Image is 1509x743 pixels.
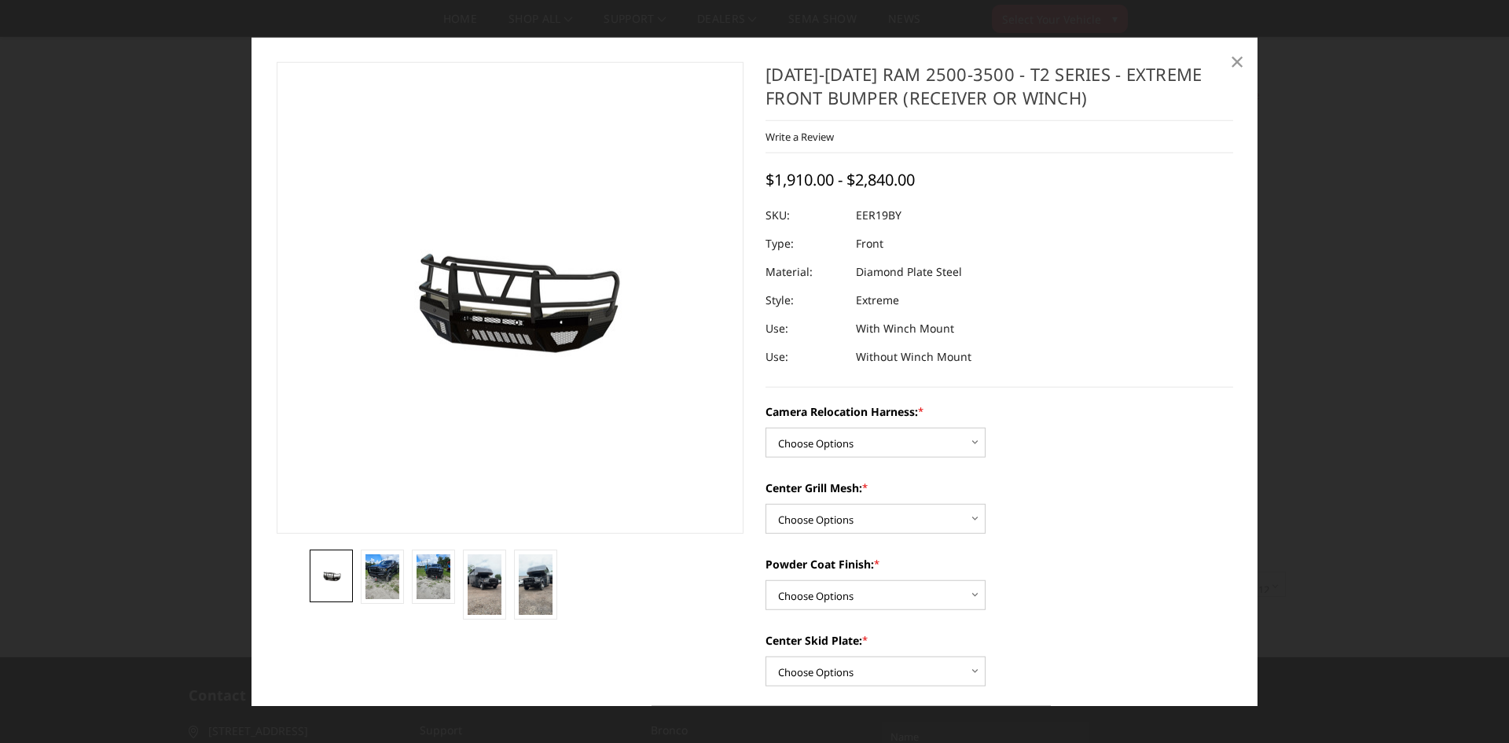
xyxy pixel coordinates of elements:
span: $1,910.00 - $2,840.00 [766,169,915,190]
img: 2019-2025 Ram 2500-3500 - T2 Series - Extreme Front Bumper (receiver or winch) [417,554,450,599]
img: 2019-2025 Ram 2500-3500 - T2 Series - Extreme Front Bumper (receiver or winch) [365,554,399,599]
img: 2019-2025 Ram 2500-3500 - T2 Series - Extreme Front Bumper (receiver or winch) [314,568,348,583]
dt: Type: [766,230,844,258]
label: Center Skid Plate: [766,632,1233,649]
dt: Material: [766,258,844,286]
dd: With Winch Mount [856,314,954,343]
dd: EER19BY [856,201,901,230]
dd: Extreme [856,286,899,314]
dt: Use: [766,343,844,371]
dd: Without Winch Mount [856,343,971,371]
dt: Style: [766,286,844,314]
iframe: Chat Widget [1430,668,1509,743]
label: Powder Coat Finish: [766,556,1233,572]
dd: Front [856,230,883,258]
a: 2019-2025 Ram 2500-3500 - T2 Series - Extreme Front Bumper (receiver or winch) [277,62,744,534]
img: 2019-2025 Ram 2500-3500 - T2 Series - Extreme Front Bumper (receiver or winch) [519,554,553,615]
a: Close [1224,49,1250,74]
h1: [DATE]-[DATE] Ram 2500-3500 - T2 Series - Extreme Front Bumper (receiver or winch) [766,62,1233,121]
a: Write a Review [766,130,834,144]
dt: Use: [766,314,844,343]
img: 2019-2025 Ram 2500-3500 - T2 Series - Extreme Front Bumper (receiver or winch) [468,554,501,615]
dd: Diamond Plate Steel [856,258,962,286]
label: Camera Relocation Harness: [766,403,1233,420]
label: Center Grill Mesh: [766,480,1233,496]
span: × [1230,44,1244,78]
dt: SKU: [766,201,844,230]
